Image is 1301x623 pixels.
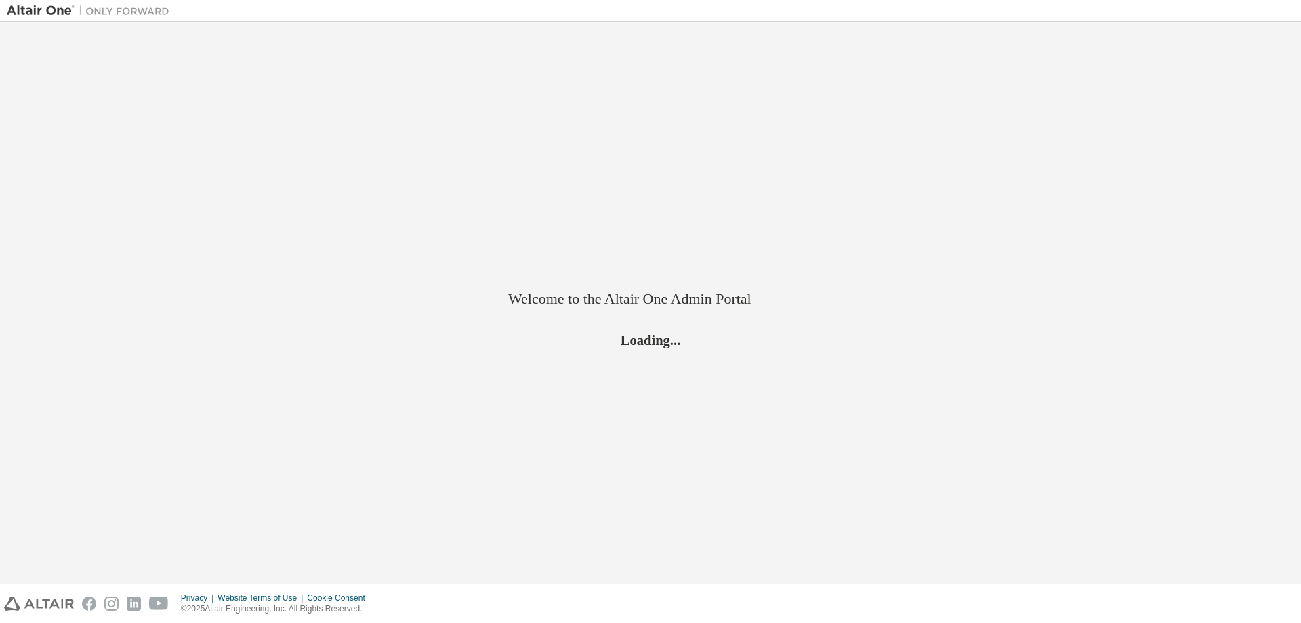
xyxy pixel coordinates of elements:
[181,603,373,615] p: © 2025 Altair Engineering, Inc. All Rights Reserved.
[104,597,119,611] img: instagram.svg
[307,592,373,603] div: Cookie Consent
[181,592,218,603] div: Privacy
[218,592,307,603] div: Website Terms of Use
[508,331,793,348] h2: Loading...
[7,4,176,18] img: Altair One
[508,289,793,308] h2: Welcome to the Altair One Admin Portal
[4,597,74,611] img: altair_logo.svg
[82,597,96,611] img: facebook.svg
[127,597,141,611] img: linkedin.svg
[149,597,169,611] img: youtube.svg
